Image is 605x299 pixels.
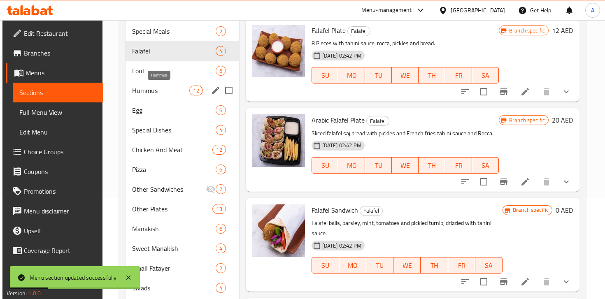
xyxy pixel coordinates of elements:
[212,145,226,155] div: items
[216,126,226,134] span: 4
[216,243,226,253] div: items
[561,87,571,97] svg: Show Choices
[455,82,475,102] button: sort-choices
[216,66,226,76] div: items
[126,160,239,179] div: Pizza6
[556,172,576,192] button: show more
[7,288,27,299] span: Version:
[190,87,202,95] span: 12
[6,63,103,83] a: Menus
[132,283,216,293] div: Salads
[475,70,496,81] span: SA
[449,70,469,81] span: FR
[312,157,339,174] button: SU
[252,204,305,257] img: Falafel Sandwich
[132,125,216,135] div: Special Dishes
[360,206,383,216] div: Falafel
[132,243,216,253] span: Sweet Manakish
[361,5,412,15] div: Menu-management
[552,114,573,126] h6: 20 AED
[475,160,496,172] span: SA
[132,26,216,36] span: Special Meals
[475,257,503,274] button: SA
[360,206,382,216] span: Falafel
[494,82,514,102] button: Branch-specific-item
[370,260,390,271] span: TU
[506,116,548,124] span: Branch specific
[455,272,475,292] button: sort-choices
[216,245,226,253] span: 4
[216,28,226,35] span: 2
[30,273,117,282] div: Menu section updated successfully
[216,185,226,193] span: 7
[365,67,392,83] button: TU
[209,84,222,97] button: edit
[216,107,226,114] span: 6
[520,177,530,187] a: Edit menu item
[6,201,103,221] a: Menu disclaimer
[216,46,226,56] div: items
[312,38,499,49] p: 8 Pieces with tahini sauce, rocca, pickles and bread.
[6,241,103,260] a: Coverage Report
[132,86,190,95] span: Hummus
[126,21,239,41] div: Special Meals2
[126,41,239,61] div: Falafel4
[445,157,472,174] button: FR
[13,83,103,102] a: Sections
[472,157,499,174] button: SA
[6,181,103,201] a: Promotions
[312,24,346,37] span: Falafel Plate
[319,242,365,250] span: [DATE] 02:42 PM
[216,166,226,174] span: 6
[342,70,362,81] span: MO
[132,46,216,56] span: Falafel
[126,120,239,140] div: Special Dishes4
[24,147,97,157] span: Choice Groups
[126,179,239,199] div: Other Sandwiches7
[421,257,448,274] button: TH
[24,226,97,236] span: Upsell
[24,186,97,196] span: Promotions
[132,145,213,155] div: Chicken And Meat
[424,260,444,271] span: TH
[216,263,226,273] div: items
[397,260,417,271] span: WE
[342,160,362,172] span: MO
[319,141,365,149] span: [DATE] 02:42 PM
[556,204,573,216] h6: 0 AED
[315,160,335,172] span: SU
[126,239,239,258] div: Sweet Manakish4
[19,107,97,117] span: Full Menu View
[6,142,103,162] a: Choice Groups
[342,260,363,271] span: MO
[132,204,213,214] span: Other Plates
[451,260,472,271] span: FR
[494,172,514,192] button: Branch-specific-item
[422,70,442,81] span: TH
[448,257,475,274] button: FR
[556,82,576,102] button: show more
[347,26,370,36] div: Falafel
[419,157,445,174] button: TH
[479,260,499,271] span: SA
[419,67,445,83] button: TH
[368,160,389,172] span: TU
[392,157,419,174] button: WE
[312,128,499,139] p: Sliced falafel saj bread with pickles and French fries tahini sauce and Rocca.
[520,277,530,287] a: Edit menu item
[216,284,226,292] span: 4
[252,114,305,167] img: Arabic Falafel Plate
[126,140,239,160] div: Chicken And Meat12
[315,70,335,81] span: SU
[216,67,226,75] span: 6
[338,67,365,83] button: MO
[561,177,571,187] svg: Show Choices
[312,204,358,216] span: Falafel Sandwich
[393,257,421,274] button: WE
[216,283,226,293] div: items
[475,173,492,190] span: Select to update
[537,272,556,292] button: delete
[216,224,226,234] div: items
